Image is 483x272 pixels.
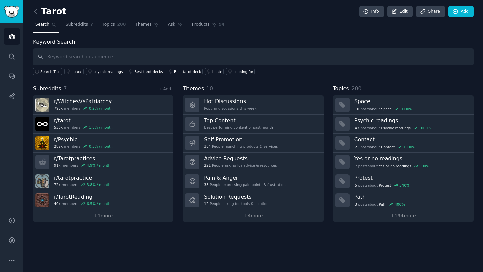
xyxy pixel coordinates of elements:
a: r/tarot536kmembers1.8% / month [33,115,173,134]
div: members [54,201,110,206]
h3: Contact [354,136,469,143]
div: People launching products & services [204,144,278,149]
label: Keyword Search [33,39,75,45]
a: Topics200 [100,19,128,33]
input: Keyword search in audience [33,48,474,65]
a: Yes or no readings7postsaboutYes or no readings900% [333,153,474,172]
a: Search [33,19,59,33]
span: 10 [206,85,213,92]
span: Contact [381,145,395,149]
div: Popular discussions this week [204,106,256,111]
img: Psychic [35,136,49,150]
a: Best tarot decks [127,68,164,75]
span: Topics [102,22,115,28]
span: Protest [379,183,391,188]
a: Best tarot deck [167,68,203,75]
div: members [54,144,113,149]
a: +4more [183,210,323,222]
div: People expressing pain points & frustrations [204,182,287,187]
h3: Hot Discussions [204,98,256,105]
a: I hate [205,68,224,75]
a: Themes [133,19,161,33]
div: post s about [354,106,413,112]
div: 1000 % [419,126,431,130]
span: 91k [54,163,60,168]
div: Looking for [233,69,253,74]
span: 43 [355,126,359,130]
div: 0.3 % / month [89,144,113,149]
span: Yes or no readings [379,164,411,168]
a: r/Psychic282kmembers0.3% / month [33,134,173,153]
h3: Space [354,98,469,105]
a: Edit [387,6,413,17]
span: Ask [168,22,175,28]
div: People asking for tools & solutions [204,201,270,206]
h3: r/ tarotpractice [54,174,110,181]
a: psychic readings [86,68,124,75]
span: 10 [355,107,359,111]
span: Psychic readings [381,126,411,130]
div: post s about [354,182,410,188]
div: post s about [354,144,416,150]
span: Search [35,22,49,28]
h2: Tarot [33,6,66,17]
h3: Path [354,193,469,200]
h3: Psychic readings [354,117,469,124]
button: Search Tips [33,68,62,75]
a: Contact21postsaboutContact1000% [333,134,474,153]
div: members [54,182,110,187]
a: +1more [33,210,173,222]
a: Pain & Anger33People expressing pain points & frustrations [183,172,323,191]
span: 3 [355,202,357,207]
span: 94 [219,22,225,28]
a: Top ContentBest-performing content of past month [183,115,323,134]
div: members [54,125,113,130]
a: Share [416,6,445,17]
div: space [72,69,82,74]
span: 40k [54,201,60,206]
span: 12 [204,201,208,206]
div: members [54,106,113,111]
span: 221 [204,163,211,168]
a: + Add [158,87,171,91]
span: 72k [54,182,60,187]
h3: Yes or no readings [354,155,469,162]
a: r/tarotpractice72kmembers3.8% / month [33,172,173,191]
div: 4.9 % / month [87,163,110,168]
a: Products94 [190,19,227,33]
span: Space [381,107,392,111]
span: 5 [355,183,357,188]
div: 540 % [399,183,410,188]
a: Solution Requests12People asking for tools & solutions [183,191,323,210]
img: WitchesVsPatriarchy [35,98,49,112]
h3: r/ TarotReading [54,193,110,200]
div: 1000 % [400,107,413,111]
div: 0.2 % / month [89,106,113,111]
div: post s about [354,201,406,207]
span: Search Tips [40,69,61,74]
span: 200 [117,22,126,28]
h3: Advice Requests [204,155,277,162]
span: 200 [351,85,361,92]
div: psychic readings [93,69,123,74]
a: Path3postsaboutPath400% [333,191,474,210]
a: r/Tarotpractices91kmembers4.9% / month [33,153,173,172]
div: 900 % [419,164,429,168]
a: Protest5postsaboutProtest540% [333,172,474,191]
a: space [64,68,84,75]
h3: r/ Tarotpractices [54,155,110,162]
a: +194more [333,210,474,222]
span: 795k [54,106,63,111]
a: Add [448,6,474,17]
a: Advice Requests221People asking for advice & resources [183,153,323,172]
span: Path [379,202,387,207]
h3: Pain & Anger [204,174,287,181]
span: Themes [135,22,152,28]
span: 7 [90,22,93,28]
span: 33 [204,182,208,187]
div: 1.8 % / month [89,125,113,130]
div: post s about [354,125,432,131]
div: 6.5 % / month [87,201,110,206]
span: 21 [355,145,359,149]
a: Psychic readings43postsaboutPsychic readings1000% [333,115,474,134]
